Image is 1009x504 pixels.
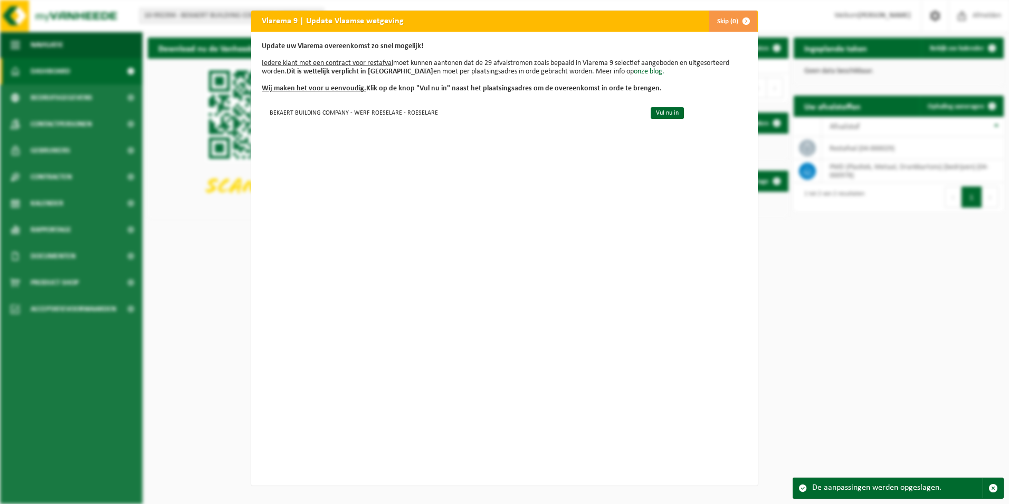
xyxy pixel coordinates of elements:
[634,68,664,76] a: onze blog.
[251,11,414,31] h2: Vlarema 9 | Update Vlaamse wetgeving
[262,85,366,92] u: Wij maken het voor u eenvoudig.
[262,104,642,121] td: BEKAERT BUILDING COMPANY - WERF ROESELARE - ROESELARE
[709,11,757,32] button: Skip (0)
[287,68,433,76] b: Dit is wettelijk verplicht in [GEOGRAPHIC_DATA]
[262,42,424,50] b: Update uw Vlarema overeenkomst zo snel mogelijk!
[262,59,393,67] u: Iedere klant met een contract voor restafval
[262,42,747,93] p: moet kunnen aantonen dat de 29 afvalstromen zoals bepaald in Vlarema 9 selectief aangeboden en ui...
[651,107,684,119] a: Vul nu in
[262,85,662,92] b: Klik op de knop "Vul nu in" naast het plaatsingsadres om de overeenkomst in orde te brengen.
